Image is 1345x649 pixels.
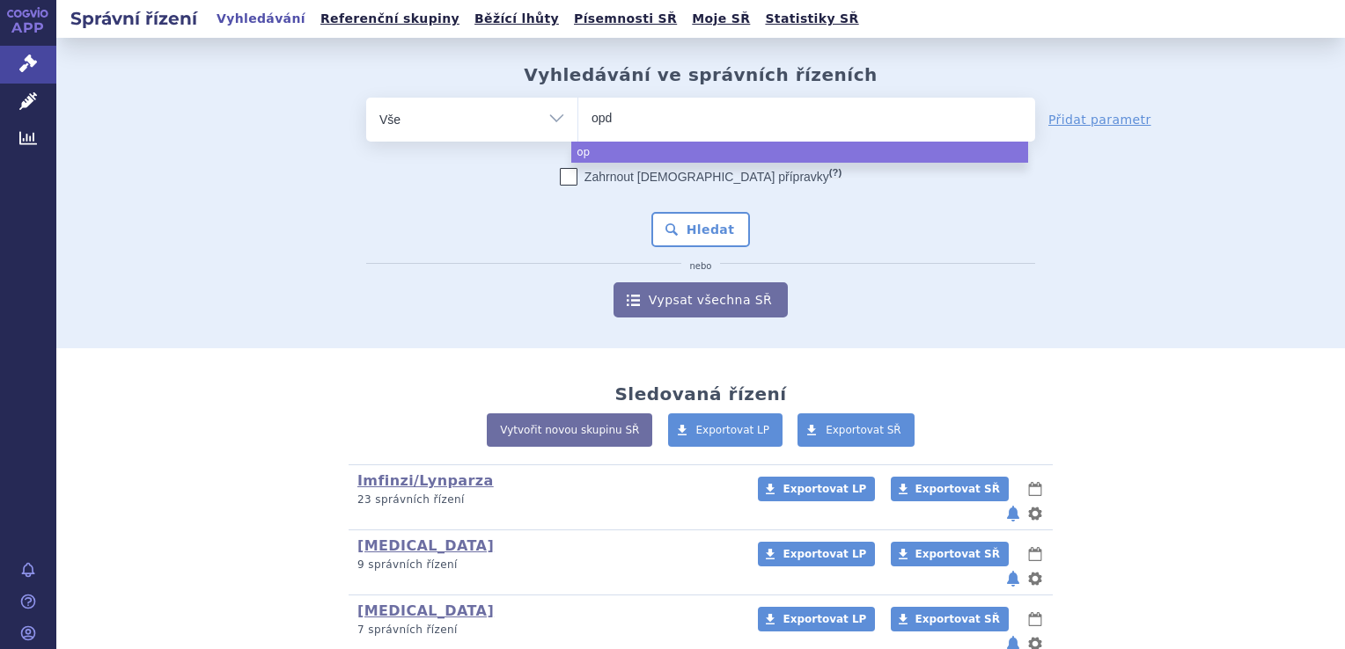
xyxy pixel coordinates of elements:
[357,602,494,619] a: [MEDICAL_DATA]
[1004,568,1022,589] button: notifikace
[758,607,875,631] a: Exportovat LP
[681,261,721,272] i: nebo
[487,413,652,447] a: Vytvořit novou skupinu SŘ
[783,483,866,495] span: Exportovat LP
[915,613,1000,625] span: Exportovat SŘ
[56,6,211,31] h2: Správní řízení
[357,537,494,554] a: [MEDICAL_DATA]
[469,7,564,31] a: Běžící lhůty
[357,492,735,507] p: 23 správních řízení
[1026,478,1044,500] button: lhůty
[696,424,770,436] span: Exportovat LP
[524,64,878,85] h2: Vyhledávání ve správních řízeních
[315,7,465,31] a: Referenční skupiny
[651,212,751,247] button: Hledat
[1026,503,1044,524] button: nastavení
[891,542,1009,566] a: Exportovat SŘ
[783,613,866,625] span: Exportovat LP
[1048,111,1151,128] a: Přidat parametr
[357,472,494,489] a: Imfinzi/Lynparza
[1026,609,1044,630] button: lhůty
[1004,503,1022,524] button: notifikace
[891,477,1009,501] a: Exportovat SŘ
[829,167,842,179] abbr: (?)
[357,623,735,638] p: 7 správních řízení
[758,477,875,501] a: Exportovat LP
[1026,568,1044,589] button: nastavení
[826,424,901,436] span: Exportovat SŘ
[760,7,864,31] a: Statistiky SŘ
[891,607,1009,631] a: Exportovat SŘ
[1026,543,1044,565] button: lhůty
[668,413,783,447] a: Exportovat LP
[797,413,915,447] a: Exportovat SŘ
[783,548,866,560] span: Exportovat LP
[915,548,1000,560] span: Exportovat SŘ
[614,383,786,405] h2: Sledovaná řízení
[569,7,682,31] a: Písemnosti SŘ
[560,168,842,186] label: Zahrnout [DEMOGRAPHIC_DATA] přípravky
[758,542,875,566] a: Exportovat LP
[915,483,1000,495] span: Exportovat SŘ
[614,282,788,317] a: Vypsat všechna SŘ
[687,7,755,31] a: Moje SŘ
[211,7,311,31] a: Vyhledávání
[571,142,1028,163] li: op
[357,558,735,572] p: 9 správních řízení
